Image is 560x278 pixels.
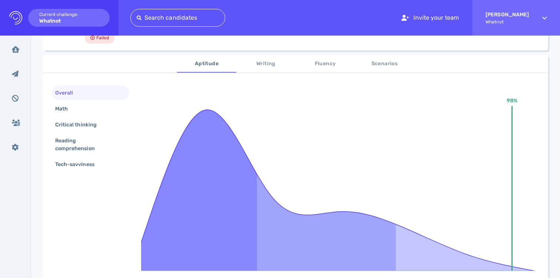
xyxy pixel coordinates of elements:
span: Whatnot [486,19,529,24]
span: Failed [96,33,109,42]
span: Scenarios [359,59,410,69]
span: Aptitude [181,59,232,69]
text: 98% [507,97,517,104]
div: Tech-savviness [54,159,103,170]
span: Writing [241,59,291,69]
div: Overall [54,87,82,98]
div: Math [54,103,77,114]
div: Critical thinking [54,119,106,130]
span: Fluency [300,59,350,69]
strong: [PERSON_NAME] [486,11,529,18]
div: Reading comprehension [54,135,121,154]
